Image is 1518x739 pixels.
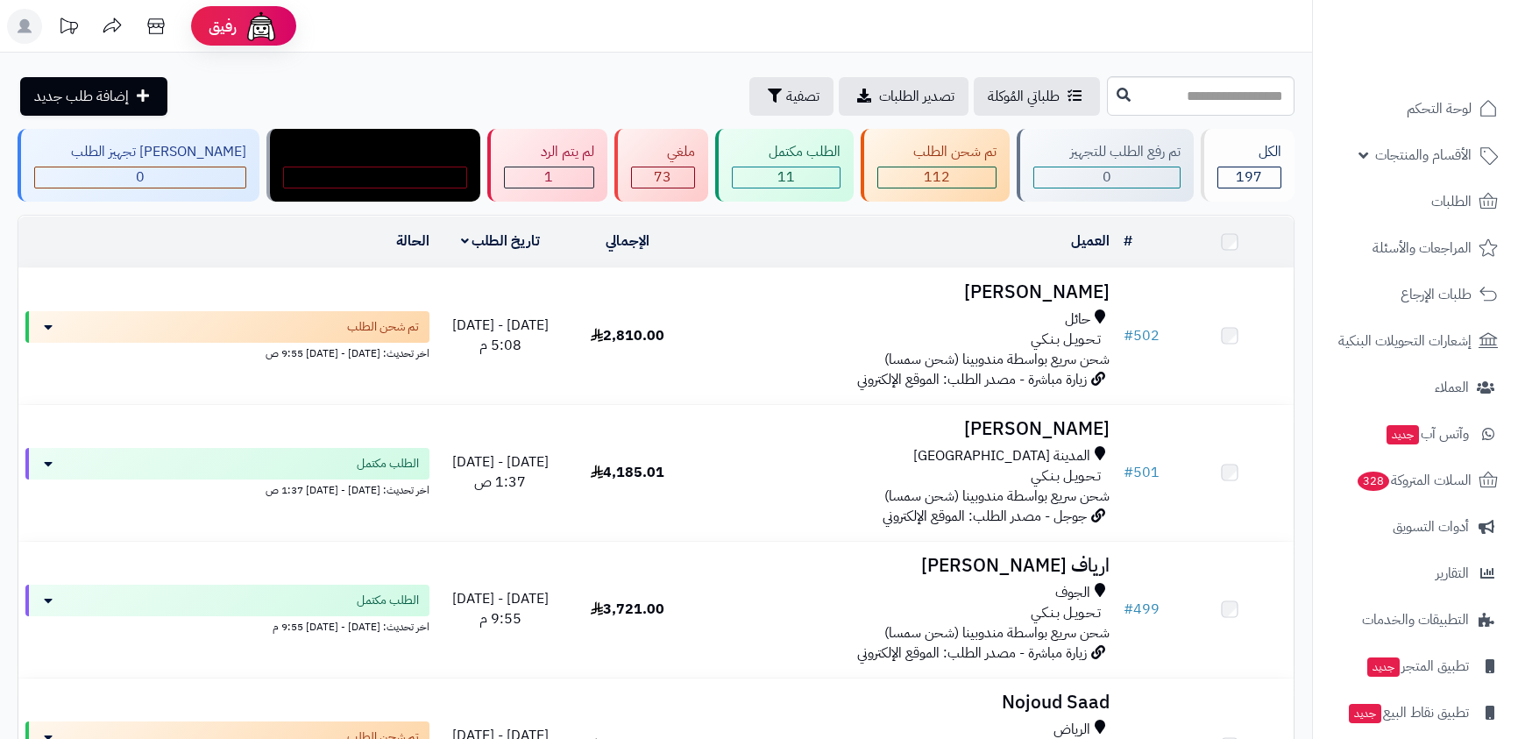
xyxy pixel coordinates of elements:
[209,16,237,37] span: رفيق
[1124,462,1133,483] span: #
[1124,231,1132,252] a: #
[452,315,549,356] span: [DATE] - [DATE] 5:08 م
[34,142,246,162] div: [PERSON_NAME] تجهيز الطلب
[371,167,379,188] span: 0
[1435,375,1469,400] span: العملاء
[1071,231,1110,252] a: العميل
[1124,599,1133,620] span: #
[1387,425,1419,444] span: جديد
[1323,599,1507,641] a: التطبيقات والخدمات
[712,129,857,202] a: الطلب مكتمل 11
[25,480,429,498] div: اخر تحديث: [DATE] - [DATE] 1:37 ص
[504,142,594,162] div: لم يتم الرد
[452,451,549,493] span: [DATE] - [DATE] 1:37 ص
[1323,366,1507,409] a: العملاء
[1031,466,1101,487] span: تـحـويـل بـنـكـي
[606,231,649,252] a: الإجمالي
[544,167,553,188] span: 1
[1358,472,1389,491] span: 328
[20,77,167,116] a: إضافة طلب جديد
[591,462,664,483] span: 4,185.01
[452,588,549,629] span: [DATE] - [DATE] 9:55 م
[1373,236,1472,260] span: المراجعات والأسئلة
[1031,330,1101,350] span: تـحـويـل بـنـكـي
[461,231,541,252] a: تاريخ الطلب
[1362,608,1469,632] span: التطبيقات والخدمات
[1323,274,1507,316] a: طلبات الإرجاع
[1347,700,1469,725] span: تطبيق نقاط البيع
[136,167,145,188] span: 0
[1338,329,1472,353] span: إشعارات التحويلات البنكية
[1124,325,1160,346] a: #502
[357,592,419,609] span: الطلب مكتمل
[777,167,795,188] span: 11
[34,86,129,107] span: إضافة طلب جديد
[884,486,1110,507] span: شحن سريع بواسطة مندوبينا (شحن سمسا)
[25,616,429,635] div: اخر تحديث: [DATE] - [DATE] 9:55 م
[1385,422,1469,446] span: وآتس آب
[1124,462,1160,483] a: #501
[1323,320,1507,362] a: إشعارات التحويلات البنكية
[1055,583,1090,603] span: الجوف
[1323,506,1507,548] a: أدوات التسويق
[654,167,671,188] span: 73
[1236,167,1262,188] span: 197
[35,167,245,188] div: 0
[699,419,1110,439] h3: [PERSON_NAME]
[632,167,695,188] div: 73
[25,343,429,361] div: اخر تحديث: [DATE] - [DATE] 9:55 ص
[1367,657,1400,677] span: جديد
[591,325,664,346] span: 2,810.00
[733,167,840,188] div: 11
[1217,142,1282,162] div: الكل
[884,349,1110,370] span: شحن سريع بواسطة مندوبينا (شحن سمسا)
[1323,413,1507,455] a: وآتس آبجديد
[699,556,1110,576] h3: ارياف [PERSON_NAME]
[857,129,1014,202] a: تم شحن الطلب 112
[749,77,833,116] button: تصفية
[14,129,263,202] a: [PERSON_NAME] تجهيز الطلب 0
[857,369,1087,390] span: زيارة مباشرة - مصدر الطلب: الموقع الإلكتروني
[1375,143,1472,167] span: الأقسام والمنتجات
[1323,181,1507,223] a: الطلبات
[1436,561,1469,586] span: التقارير
[839,77,968,116] a: تصدير الطلبات
[884,622,1110,643] span: شحن سريع بواسطة مندوبينا (شحن سمسا)
[879,86,954,107] span: تصدير الطلبات
[1323,227,1507,269] a: المراجعات والأسئلة
[1356,468,1472,493] span: السلات المتروكة
[1349,704,1381,723] span: جديد
[1033,142,1181,162] div: تم رفع الطلب للتجهيز
[1401,282,1472,307] span: طلبات الإرجاع
[857,643,1087,664] span: زيارة مباشرة - مصدر الطلب: الموقع الإلكتروني
[1393,515,1469,539] span: أدوات التسويق
[1323,459,1507,501] a: السلات المتروكة328
[699,693,1110,713] h3: Nojoud Saad
[1124,599,1160,620] a: #499
[974,77,1100,116] a: طلباتي المُوكلة
[263,129,485,202] a: مندوب توصيل داخل الرياض 0
[1065,309,1090,330] span: حائل
[883,506,1087,527] span: جوجل - مصدر الطلب: الموقع الإلكتروني
[244,9,279,44] img: ai-face.png
[1124,325,1133,346] span: #
[1323,645,1507,687] a: تطبيق المتجرجديد
[1323,88,1507,130] a: لوحة التحكم
[924,167,950,188] span: 112
[1323,692,1507,734] a: تطبيق نقاط البيعجديد
[877,142,997,162] div: تم شحن الطلب
[1031,603,1101,623] span: تـحـويـل بـنـكـي
[1431,189,1472,214] span: الطلبات
[1323,552,1507,594] a: التقارير
[988,86,1060,107] span: طلباتي المُوكلة
[1197,129,1299,202] a: الكل197
[1365,654,1469,679] span: تطبيق المتجر
[631,142,696,162] div: ملغي
[347,318,419,336] span: تم شحن الطلب
[1013,129,1197,202] a: تم رفع الطلب للتجهيز 0
[611,129,713,202] a: ملغي 73
[283,142,468,162] div: مندوب توصيل داخل الرياض
[878,167,997,188] div: 112
[1034,167,1180,188] div: 0
[484,129,611,202] a: لم يتم الرد 1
